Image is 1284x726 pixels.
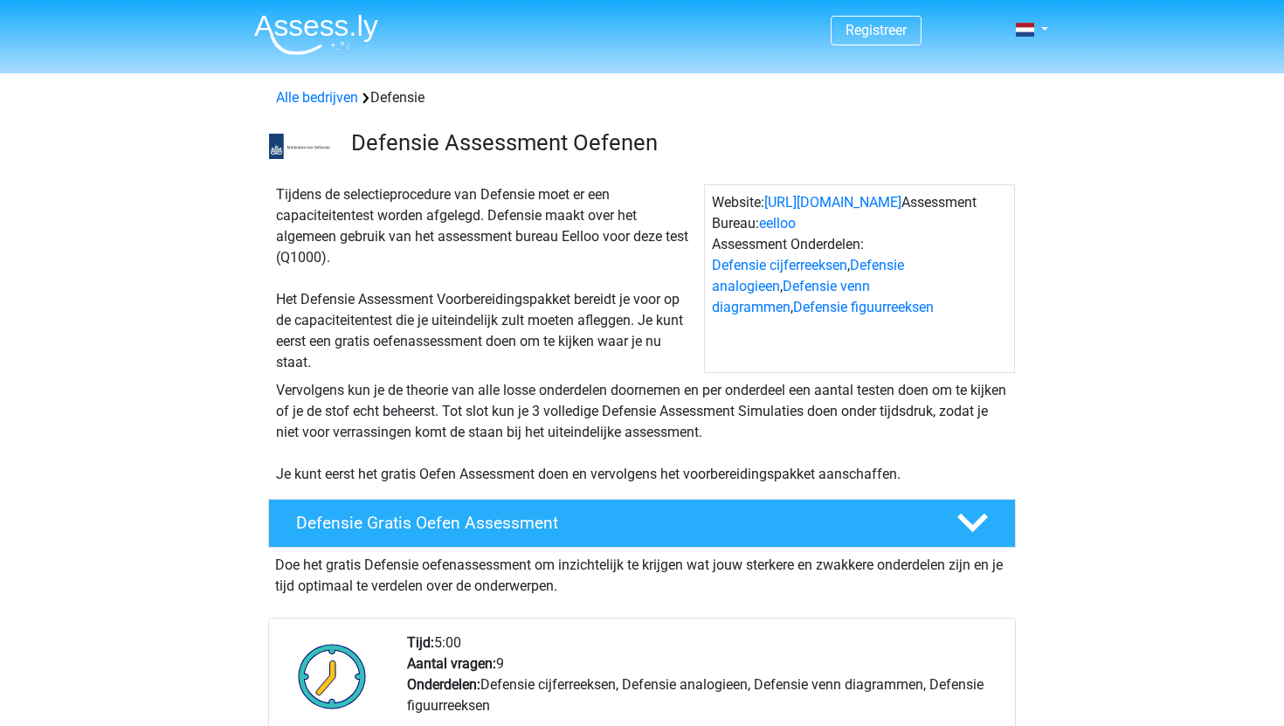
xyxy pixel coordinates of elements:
a: [URL][DOMAIN_NAME] [764,194,901,211]
h4: Defensie Gratis Oefen Assessment [296,513,928,533]
a: Registreer [846,22,907,38]
a: Defensie cijferreeksen [712,257,847,273]
img: Assessly [254,14,378,55]
a: Alle bedrijven [276,89,358,106]
b: Aantal vragen: [407,655,496,672]
a: Defensie venn diagrammen [712,278,870,315]
a: eelloo [759,215,796,232]
div: Vervolgens kun je de theorie van alle losse onderdelen doornemen en per onderdeel een aantal test... [269,380,1015,485]
div: Doe het gratis Defensie oefenassessment om inzichtelijk te krijgen wat jouw sterkere en zwakkere ... [268,548,1016,597]
a: Defensie Gratis Oefen Assessment [261,499,1023,548]
div: Tijdens de selectieprocedure van Defensie moet er een capaciteitentest worden afgelegd. Defensie ... [269,184,704,373]
h3: Defensie Assessment Oefenen [351,129,1002,156]
b: Tijd: [407,634,434,651]
a: Defensie analogieen [712,257,904,294]
div: Defensie [269,87,1015,108]
b: Onderdelen: [407,676,480,693]
img: Klok [288,633,376,720]
div: Website: Assessment Bureau: Assessment Onderdelen: , , , [704,184,1015,373]
a: Defensie figuurreeksen [793,299,934,315]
